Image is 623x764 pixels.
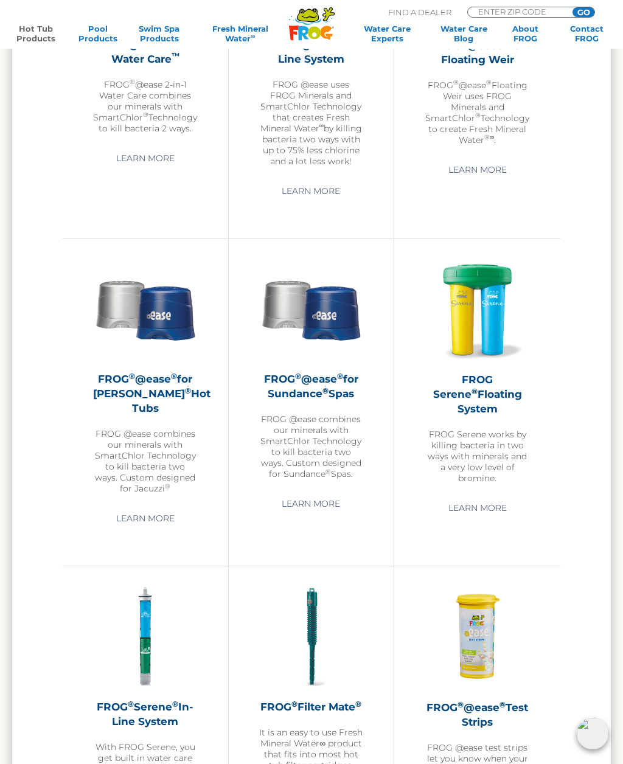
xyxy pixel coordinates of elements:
[563,24,611,43] a: ContactFROG
[425,257,530,484] a: FROG Serene®Floating SystemFROG Serene works by killing bacteria in two ways with minerals and a ...
[130,78,135,86] sup: ®
[93,700,198,729] h2: FROG Serene In-Line System
[349,24,426,43] a: Water CareExperts
[322,386,329,395] sup: ®
[93,257,198,495] a: FROG®@ease®for [PERSON_NAME]®Hot TubsFROG @ease combines our minerals with SmartChlor Technology ...
[499,700,506,709] sup: ®
[74,24,122,43] a: PoolProducts
[12,24,60,43] a: Hot TubProducts
[172,700,178,709] sup: ®
[325,468,331,476] sup: ®
[102,507,189,529] a: Learn More
[259,257,364,480] a: FROG®@ease®for Sundance®SpasFROG @ease combines our minerals with SmartChlor Technology to kill b...
[425,38,530,67] h2: FROG @ease for Floating Weir
[197,24,284,43] a: Fresh MineralWater∞
[458,700,464,709] sup: ®
[93,37,198,66] h2: FROG @ease 2-in-1 Water Care
[165,482,170,490] sup: ®
[388,7,451,18] p: Find A Dealer
[295,372,301,381] sup: ®
[185,386,191,395] sup: ®
[93,372,198,415] h2: FROG @ease for [PERSON_NAME] Hot Tubs
[259,585,364,689] img: hot-tub-product-filter-frog-300x300.png
[268,493,354,515] a: Learn More
[425,372,530,416] h2: FROG Serene Floating System
[171,372,177,381] sup: ®
[434,159,521,181] a: Learn More
[259,372,364,401] h2: FROG @ease for Sundance Spas
[355,700,361,709] sup: ®
[291,700,298,709] sup: ®
[259,700,364,714] h2: FROG Filter Mate
[425,585,530,690] img: FROG-@ease-TS-Bottle-300x300.png
[259,37,364,66] h2: FROG @ease In-Line System
[472,387,478,396] sup: ®
[425,257,530,363] img: hot-tub-product-serene-floater-300x300.png
[135,24,183,43] a: Swim SpaProducts
[268,180,354,202] a: Learn More
[93,585,198,689] img: serene-inline-300x300.png
[434,497,521,519] a: Learn More
[477,7,559,16] input: Zip Code Form
[501,24,549,43] a: AboutFROG
[319,122,324,130] sup: ∞
[259,79,364,167] p: FROG @ease uses FROG Minerals and SmartChlor Technology that creates Fresh Mineral Water by killi...
[129,372,135,381] sup: ®
[93,79,198,134] p: FROG @ease 2-in-1 Water Care combines our minerals with SmartChlor Technology to kill bacteria 2 ...
[453,78,459,86] sup: ®
[490,133,495,141] sup: ∞
[143,111,148,119] sup: ®
[251,33,255,40] sup: ∞
[475,111,481,119] sup: ®
[102,147,189,169] a: Learn More
[172,51,179,60] sup: ™
[93,257,198,362] img: Sundance-cartridges-2-300x300.png
[577,718,608,749] img: openIcon
[440,24,488,43] a: Water CareBlog
[128,700,134,709] sup: ®
[425,429,530,484] p: FROG Serene works by killing bacteria in two ways with minerals and a very low level of bromine.
[425,700,530,729] h2: FROG @ease Test Strips
[93,428,198,494] p: FROG @ease combines our minerals with SmartChlor Technology to kill bacteria two ways. Custom des...
[259,257,364,362] img: Sundance-cartridges-2-300x300.png
[573,7,594,17] input: GO
[259,414,364,479] p: FROG @ease combines our minerals with SmartChlor Technology to kill bacteria two ways. Custom des...
[425,80,530,145] p: FROG @ease Floating Weir uses FROG Minerals and SmartChlor Technology to create Fresh Mineral Wat...
[484,133,490,141] sup: ®
[486,78,492,86] sup: ®
[337,372,343,381] sup: ®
